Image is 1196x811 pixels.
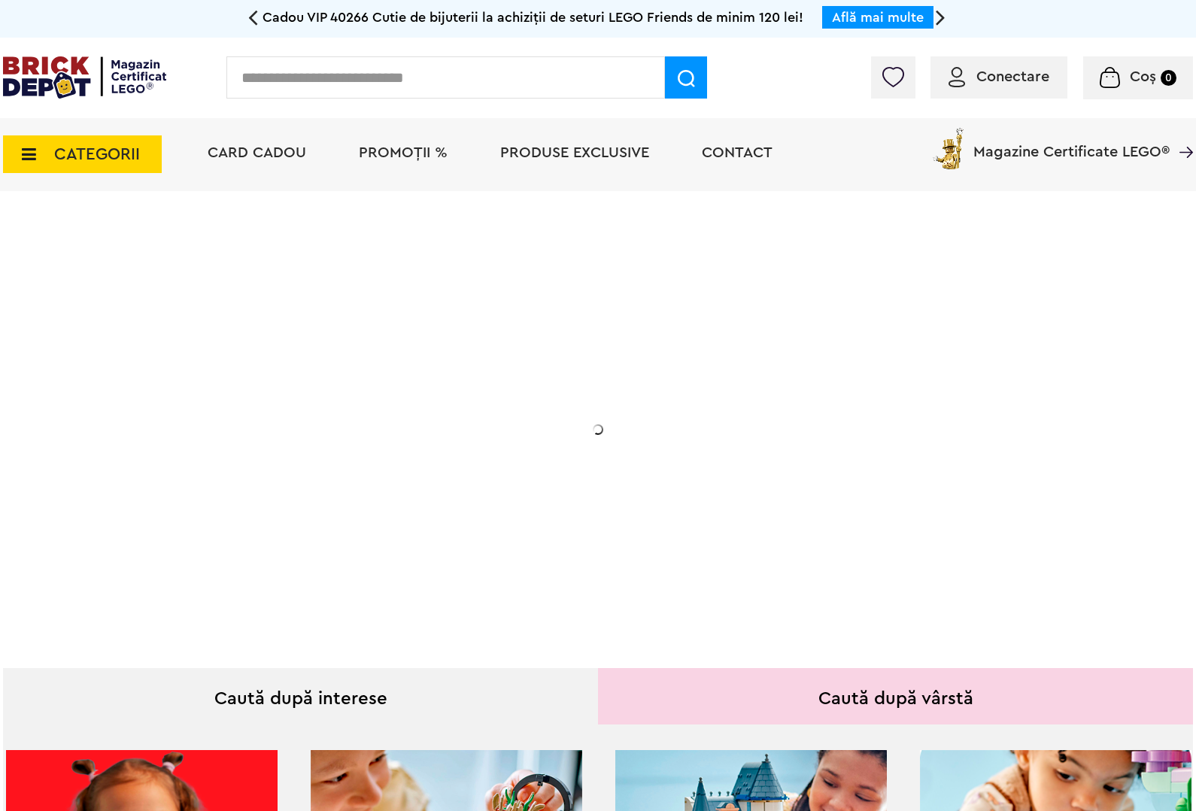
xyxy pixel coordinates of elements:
[500,145,649,160] a: Produse exclusive
[110,507,411,526] div: Află detalii
[832,11,924,24] a: Află mai multe
[110,341,411,395] h1: Cadou VIP 40772
[598,668,1193,724] div: Caută după vârstă
[54,146,140,163] span: CATEGORII
[973,125,1170,159] span: Magazine Certificate LEGO®
[1161,70,1176,86] small: 0
[3,668,598,724] div: Caută după interese
[702,145,773,160] a: Contact
[110,410,411,473] h2: Seria de sărbători: Fantomă luminoasă. Promoția este valabilă în perioada [DATE] - [DATE].
[359,145,448,160] a: PROMOȚII %
[1170,125,1193,140] a: Magazine Certificate LEGO®
[1130,69,1156,84] span: Coș
[976,69,1049,84] span: Conectare
[263,11,803,24] span: Cadou VIP 40266 Cutie de bijuterii la achiziții de seturi LEGO Friends de minim 120 lei!
[208,145,306,160] a: Card Cadou
[949,69,1049,84] a: Conectare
